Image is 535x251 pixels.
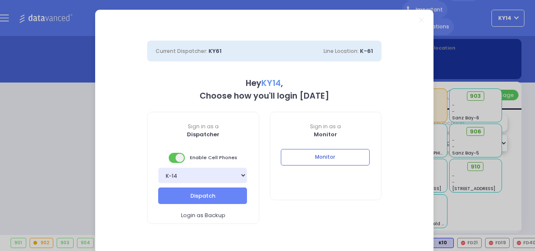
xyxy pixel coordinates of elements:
[187,130,219,138] b: Dispatcher
[158,188,247,204] button: Dispatch
[169,152,237,164] span: Enable Cell Phones
[156,47,207,55] span: Current Dispatcher:
[419,18,424,22] a: Close
[314,130,337,138] b: Monitor
[200,90,329,102] b: Choose how you'll login [DATE]
[181,211,225,220] span: Login as Backup
[360,47,373,55] span: K-61
[209,47,222,55] span: KY61
[148,123,259,130] span: Sign in as a
[281,149,370,165] button: Monitor
[261,77,281,89] span: KY14
[246,77,283,89] b: Hey ,
[270,123,381,130] span: Sign in as a
[324,47,359,55] span: Line Location:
